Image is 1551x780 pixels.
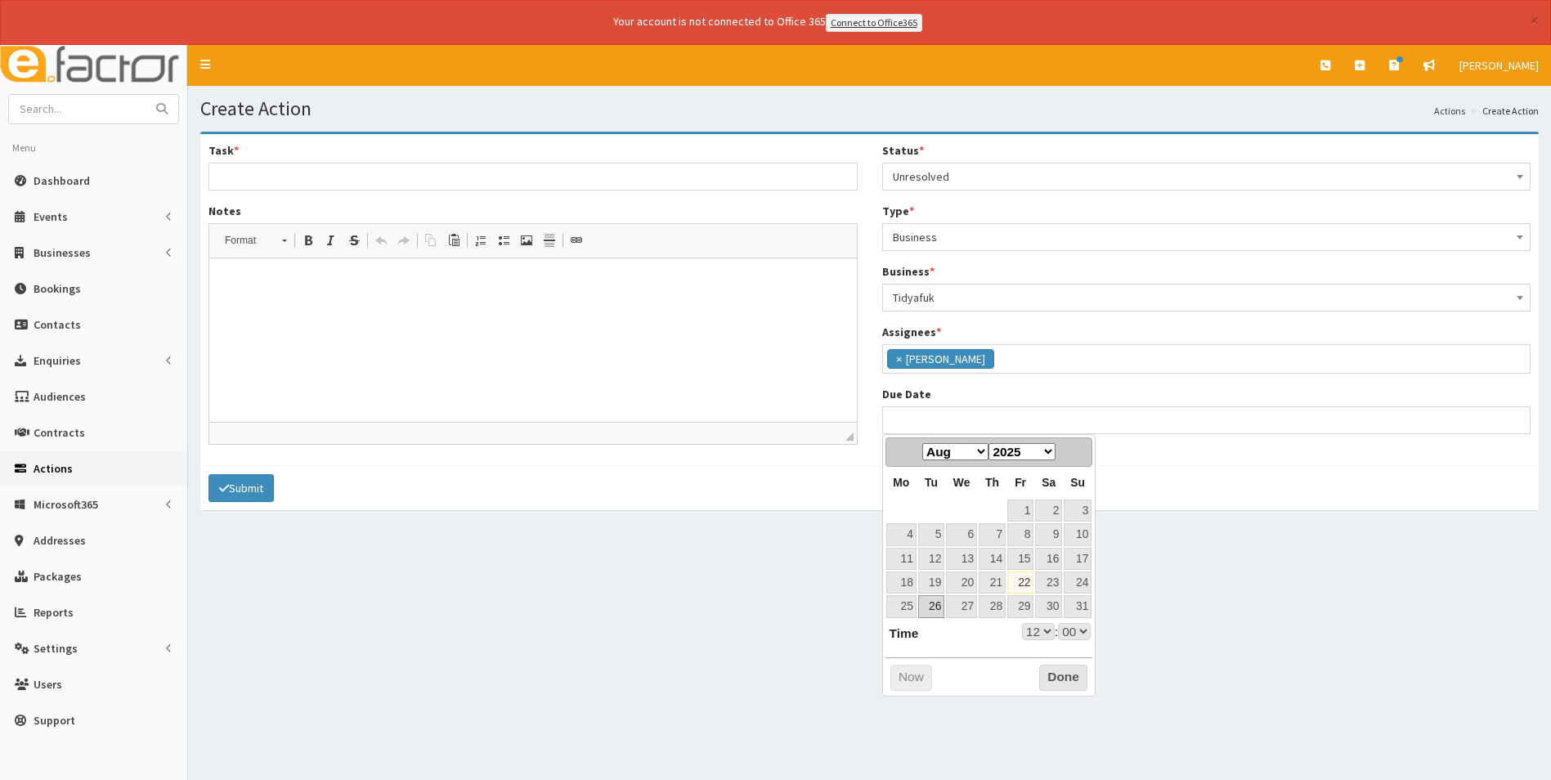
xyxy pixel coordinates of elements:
a: 3 [1064,500,1092,522]
a: 31 [1064,595,1092,617]
a: 15 [1007,548,1033,570]
a: Italic (Ctrl+I) [320,230,343,251]
button: Done [1039,665,1087,691]
li: Jessica Carrington [887,349,994,369]
a: 10 [1064,523,1092,545]
span: Thursday [985,476,999,489]
span: Packages [34,569,82,584]
span: Audiences [34,389,86,404]
a: 30 [1035,595,1062,617]
a: 27 [946,595,977,617]
span: Addresses [34,533,86,548]
a: Redo (Ctrl+Y) [392,230,415,251]
span: Businesses [34,245,91,260]
a: 20 [946,572,977,594]
label: Notes [208,203,241,219]
a: 9 [1035,523,1062,545]
h1: Create Action [200,98,1539,119]
a: Next [1068,440,1091,463]
span: Friday [1015,476,1026,489]
a: 5 [918,523,944,545]
span: Monday [893,476,909,489]
span: Contacts [34,317,81,332]
a: 18 [886,572,917,594]
span: [PERSON_NAME] [1459,58,1539,73]
a: Insert/Remove Bulleted List [492,230,515,251]
span: Prev [892,445,905,458]
a: Link (Ctrl+L) [565,230,588,251]
a: 6 [946,523,977,545]
span: Tidyafuk [893,286,1521,309]
span: Users [34,677,62,692]
span: Drag to resize [845,433,854,441]
span: Saturday [1042,476,1056,489]
input: Search... [9,95,146,123]
a: 8 [1007,523,1033,545]
a: 25 [886,595,917,617]
a: 22 [1007,572,1033,594]
a: 23 [1035,572,1062,594]
span: Format [217,230,274,251]
span: Unresolved [893,165,1521,188]
li: Create Action [1467,104,1539,118]
span: Unresolved [882,163,1531,191]
a: 16 [1035,548,1062,570]
span: Actions [34,461,73,476]
a: Actions [1434,104,1465,118]
span: Tuesday [925,476,938,489]
a: [PERSON_NAME] [1447,45,1551,86]
a: 1 [1007,500,1033,522]
a: 13 [946,548,977,570]
span: Microsoft365 [34,497,98,512]
span: Dashboard [34,173,90,188]
div: Your account is not connected to Office 365 [289,13,1246,32]
a: Paste (Ctrl+V) [442,230,465,251]
span: Tidyafuk [882,284,1531,312]
span: Support [34,713,75,728]
label: Business [882,263,935,280]
a: 28 [979,595,1006,617]
span: Bookings [34,281,81,296]
span: Business [882,223,1531,251]
a: 2 [1035,500,1062,522]
a: Undo (Ctrl+Z) [370,230,392,251]
label: Assignees [882,324,941,340]
a: 4 [886,523,917,545]
a: Bold (Ctrl+B) [297,230,320,251]
label: Due Date [882,386,931,402]
span: × [896,351,902,367]
a: 17 [1064,548,1092,570]
span: Reports [34,605,74,620]
label: Status [882,142,924,159]
a: 21 [979,572,1006,594]
span: Events [34,209,68,224]
dt: Time [885,623,919,643]
span: Wednesday [953,476,970,489]
span: Next [1072,445,1085,458]
a: Image [515,230,538,251]
button: Submit [208,474,274,502]
a: Insert Horizontal Line [538,230,561,251]
a: 14 [979,548,1006,570]
a: Copy (Ctrl+C) [419,230,442,251]
iframe: Rich Text Editor, notes [209,258,857,422]
a: 7 [979,523,1006,545]
a: 11 [886,548,917,570]
a: Prev [888,440,911,463]
a: 29 [1007,595,1033,617]
button: × [1530,11,1539,29]
a: 19 [918,572,944,594]
a: Insert/Remove Numbered List [469,230,492,251]
span: Contracts [34,425,85,440]
a: Strike Through [343,230,365,251]
a: 26 [918,595,944,617]
a: Connect to Office365 [826,14,922,32]
span: Sunday [1070,476,1085,489]
a: Format [216,229,295,252]
span: Settings [34,641,78,656]
a: 24 [1064,572,1092,594]
a: 12 [918,548,944,570]
span: Business [893,226,1521,249]
label: Type [882,203,914,219]
label: Task [208,142,239,159]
